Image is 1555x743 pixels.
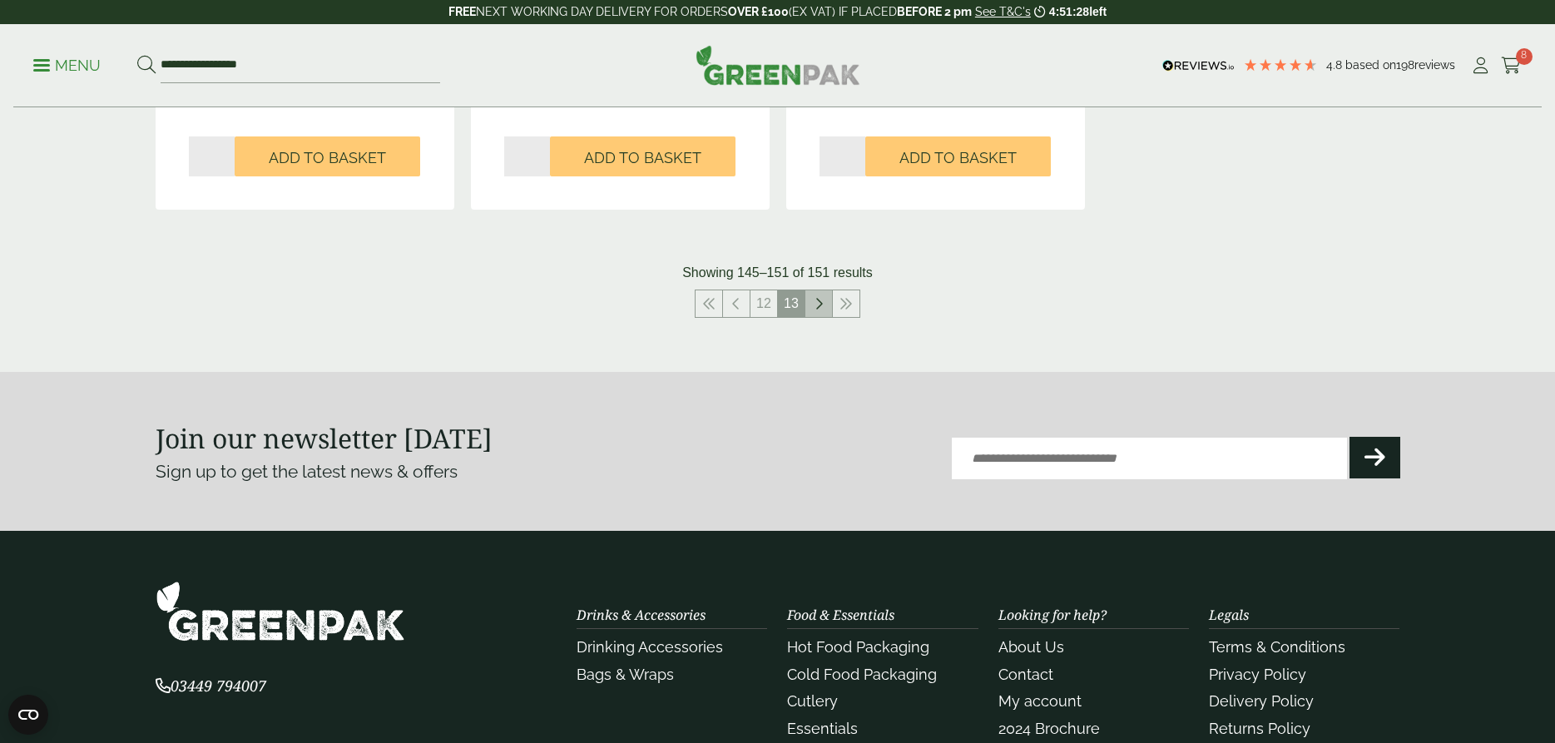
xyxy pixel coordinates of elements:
p: Showing 145–151 of 151 results [682,263,873,283]
span: 4:51:28 [1049,5,1089,18]
span: left [1089,5,1107,18]
button: Add to Basket [235,136,420,176]
a: Terms & Conditions [1209,638,1345,656]
p: Sign up to get the latest news & offers [156,458,716,485]
a: Returns Policy [1209,720,1310,737]
a: About Us [998,638,1064,656]
a: My account [998,692,1082,710]
button: Add to Basket [865,136,1051,176]
a: Hot Food Packaging [787,638,929,656]
img: REVIEWS.io [1162,60,1235,72]
a: 2024 Brochure [998,720,1100,737]
span: 4.8 [1326,58,1345,72]
a: Delivery Policy [1209,692,1314,710]
a: Essentials [787,720,858,737]
a: Cutlery [787,692,838,710]
span: Based on [1345,58,1396,72]
span: reviews [1414,58,1455,72]
a: 03449 794007 [156,679,266,695]
a: 12 [750,290,777,317]
img: GreenPak Supplies [696,45,860,85]
strong: OVER £100 [728,5,789,18]
span: 8 [1516,48,1533,65]
i: My Account [1470,57,1491,74]
button: Add to Basket [550,136,735,176]
a: Bags & Wraps [577,666,674,683]
span: Add to Basket [584,149,701,167]
strong: Join our newsletter [DATE] [156,420,493,456]
span: 13 [778,290,805,317]
i: Cart [1501,57,1522,74]
a: Cold Food Packaging [787,666,937,683]
div: 4.79 Stars [1243,57,1318,72]
a: See T&C's [975,5,1031,18]
a: Drinking Accessories [577,638,723,656]
img: GreenPak Supplies [156,581,405,641]
span: 03449 794007 [156,676,266,696]
span: 198 [1396,58,1414,72]
a: Privacy Policy [1209,666,1306,683]
span: Add to Basket [269,149,386,167]
span: Add to Basket [899,149,1017,167]
a: Menu [33,56,101,72]
a: Contact [998,666,1053,683]
strong: BEFORE 2 pm [897,5,972,18]
strong: FREE [448,5,476,18]
button: Open CMP widget [8,695,48,735]
p: Menu [33,56,101,76]
a: 8 [1501,53,1522,78]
